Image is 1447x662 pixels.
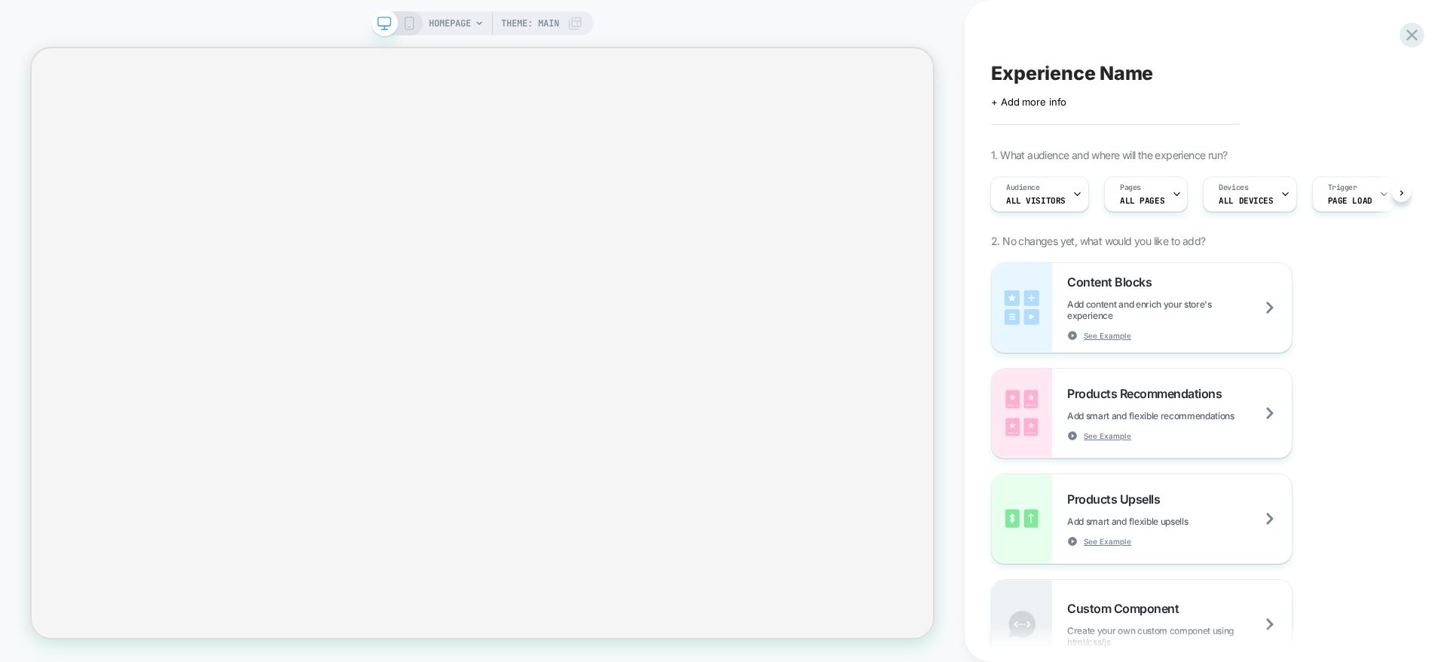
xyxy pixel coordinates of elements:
[1084,536,1131,547] span: See Example
[1219,195,1273,206] span: ALL DEVICES
[429,11,471,35] span: HOMEPAGE
[1219,182,1248,193] span: Devices
[1067,492,1167,507] span: Products Upsells
[991,62,1153,84] span: Experience Name
[1067,410,1272,421] span: Add smart and flexible recommendations
[1067,386,1229,401] span: Products Recommendations
[1067,601,1186,616] span: Custom Component
[1328,195,1372,206] span: Page Load
[1006,195,1066,206] span: All Visitors
[991,96,1066,108] span: + Add more info
[1067,516,1225,527] span: Add smart and flexible upsells
[1084,431,1131,441] span: See Example
[991,234,1205,247] span: 2. No changes yet, what would you like to add?
[1120,195,1164,206] span: ALL PAGES
[991,149,1227,161] span: 1. What audience and where will the experience run?
[1120,182,1141,193] span: Pages
[1067,274,1159,290] span: Content Blocks
[1067,299,1292,321] span: Add content and enrich your store's experience
[1067,625,1292,648] span: Create your own custom componet using html/css/js
[501,11,559,35] span: Theme: MAIN
[1328,182,1357,193] span: Trigger
[1006,182,1040,193] span: Audience
[1084,330,1131,341] span: See Example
